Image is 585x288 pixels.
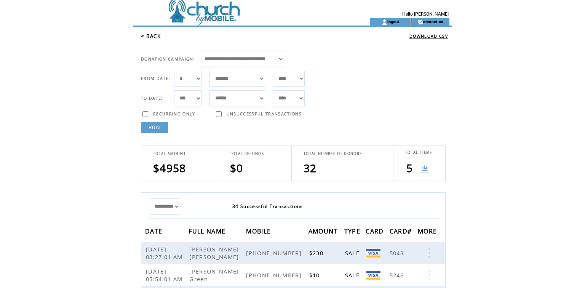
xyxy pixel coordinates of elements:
[141,76,170,81] span: FROM DATE:
[406,161,413,175] span: 5
[246,229,273,233] a: MOBILE
[382,19,387,25] img: account_icon.gif
[230,161,243,175] span: $0
[189,225,227,239] span: FULL NAME
[308,229,340,233] a: AMOUNT
[153,161,186,175] span: $4958
[141,96,163,101] span: TO DATE:
[418,225,439,239] span: MORE
[153,151,186,156] span: TOTAL AMOUNT
[390,271,406,279] span: 5246
[423,19,443,24] a: contact us
[366,229,385,233] a: CARD
[246,271,304,279] span: [PHONE_NUMBER]
[189,245,241,261] span: [PERSON_NAME] [PERSON_NAME]
[141,56,195,62] span: DONATION CAMPAIGN:
[344,229,362,233] a: TYPE
[141,33,161,40] a: < BACK
[420,163,429,173] img: View graph
[345,271,361,279] span: SALE
[304,161,317,175] span: 32
[145,229,164,233] a: DATE
[366,271,380,280] img: Visa
[146,245,185,261] span: [DATE] 03:27:01 AM
[146,267,185,283] span: [DATE] 05:54:01 AM
[366,225,385,239] span: CARD
[390,225,414,239] span: CARD#
[390,229,414,233] a: CARD#
[366,249,380,258] img: Visa
[246,225,273,239] span: MOBILE
[304,151,362,156] span: TOTAL NUMBER OF DONORS
[402,11,449,17] span: Hello [PERSON_NAME]
[387,19,399,24] a: logout
[246,249,304,257] span: [PHONE_NUMBER]
[309,249,325,257] span: $230
[344,225,362,239] span: TYPE
[409,34,448,39] a: DOWNLOAD CSV
[405,150,432,155] span: TOTAL ITEMS
[345,249,361,257] span: SALE
[309,271,322,279] span: $10
[390,249,406,257] span: 5043
[308,225,340,239] span: AMOUNT
[232,203,303,210] span: 34 Successful Transactions
[189,229,227,233] a: FULL NAME
[227,111,302,117] span: UNSUCCESSFUL TRANSACTIONS
[145,225,164,239] span: DATE
[141,122,168,133] a: RUN
[189,267,239,283] span: [PERSON_NAME] Green
[230,151,264,156] span: TOTAL REFUNDS
[153,111,195,117] span: RECURRING ONLY
[417,19,423,25] img: contact_us_icon.gif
